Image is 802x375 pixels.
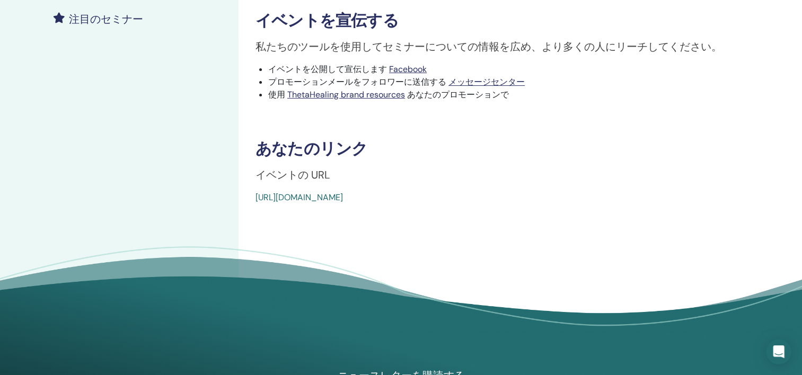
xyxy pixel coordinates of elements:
h3: イベントを宣伝する [255,11,756,30]
a: ThetaHealing brand resources [287,89,405,100]
h4: 注目のセミナー [69,13,143,25]
li: 使用 あなたのプロモーションで [268,88,756,101]
a: [URL][DOMAIN_NAME] [255,192,343,203]
li: イベントを公開して宣伝します [268,63,756,76]
p: 私たちのツールを使用してセミナーについての情報を広め、より多くの人にリーチしてください。 [255,39,756,55]
li: プロモーションメールをフォロワーに送信する [268,76,756,88]
h3: あなたのリンク [255,139,756,158]
div: Open Intercom Messenger [766,339,791,364]
a: メッセージセンター [448,76,525,87]
a: Facebook [389,64,427,75]
p: イベントの URL [255,167,756,183]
